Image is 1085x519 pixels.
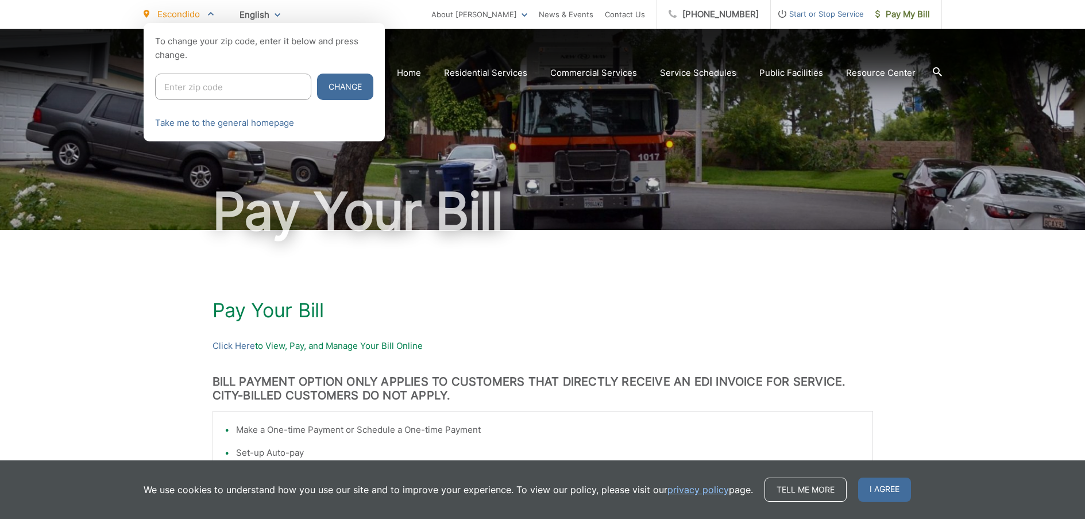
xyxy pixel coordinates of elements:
a: Take me to the general homepage [155,116,294,130]
p: We use cookies to understand how you use our site and to improve your experience. To view our pol... [144,483,753,497]
a: About [PERSON_NAME] [431,7,527,21]
input: Enter zip code [155,74,311,100]
p: To change your zip code, enter it below and press change. [155,34,373,62]
a: Contact Us [605,7,645,21]
a: Tell me more [764,478,847,502]
a: News & Events [539,7,593,21]
span: Escondido [157,9,200,20]
button: Change [317,74,373,100]
span: Pay My Bill [875,7,930,21]
span: English [231,5,289,25]
a: privacy policy [667,483,729,497]
span: I agree [858,478,911,502]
